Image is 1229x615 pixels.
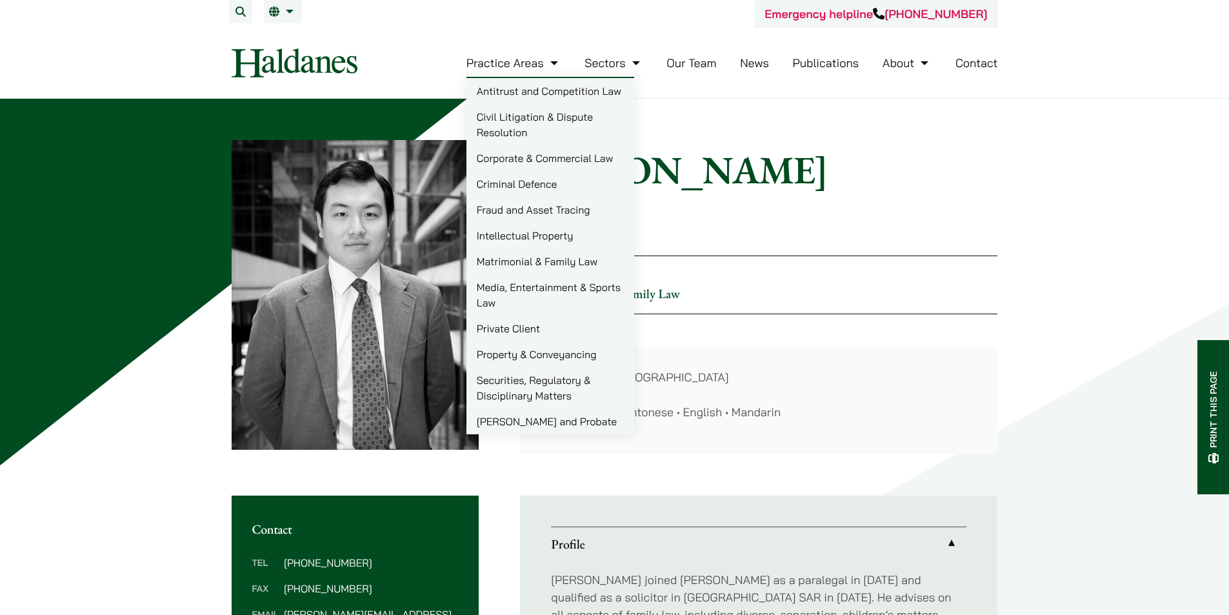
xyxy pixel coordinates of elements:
[541,285,680,302] a: Matrimonial & Family Law
[793,55,859,70] a: Publications
[740,55,769,70] a: News
[466,197,634,223] a: Fraud and Asset Tracing
[466,171,634,197] a: Criminal Defence
[466,408,634,434] a: [PERSON_NAME] and Probate
[764,6,987,21] a: Emergency helpline[PHONE_NUMBER]
[955,55,998,70] a: Contact
[466,55,561,70] a: Practice Areas
[551,527,966,561] a: Profile
[252,583,279,609] dt: Fax
[466,248,634,274] a: Matrimonial & Family Law
[466,316,634,341] a: Private Client
[466,104,634,145] a: Civil Litigation & Dispute Resolution
[269,6,297,17] a: EN
[466,367,634,408] a: Securities, Regulatory & Disciplinary Matters
[466,223,634,248] a: Intellectual Property
[466,145,634,171] a: Corporate & Commercial Law
[284,583,458,594] dd: [PHONE_NUMBER]
[666,55,716,70] a: Our Team
[252,558,279,583] dt: Tel
[616,368,977,386] dd: [GEOGRAPHIC_DATA]
[466,341,634,367] a: Property & Conveyancing
[616,403,977,421] dd: Cantonese • English • Mandarin
[284,558,458,568] dd: [PHONE_NUMBER]
[466,78,634,104] a: Antitrust and Competition Law
[520,146,997,193] h1: [PERSON_NAME]
[252,521,459,537] h2: Contact
[883,55,932,70] a: About
[585,55,643,70] a: Sectors
[232,48,357,77] img: Logo of Haldanes
[466,274,634,316] a: Media, Entertainment & Sports Law
[520,203,997,228] p: Associate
